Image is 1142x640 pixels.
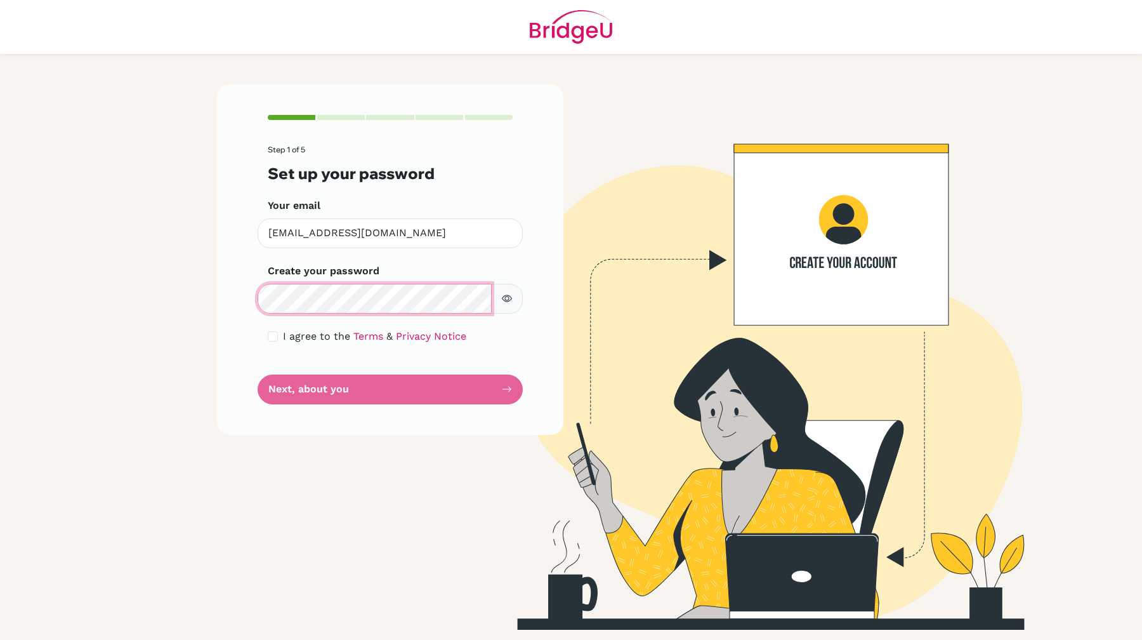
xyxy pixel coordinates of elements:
label: Your email [268,198,320,213]
a: Terms [353,330,383,342]
span: & [386,330,393,342]
span: Step 1 of 5 [268,145,305,154]
label: Create your password [268,263,379,279]
span: I agree to the [283,330,350,342]
img: Create your account [390,84,1113,630]
h3: Set up your password [268,164,513,183]
input: Insert your email* [258,218,523,248]
a: Privacy Notice [396,330,466,342]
